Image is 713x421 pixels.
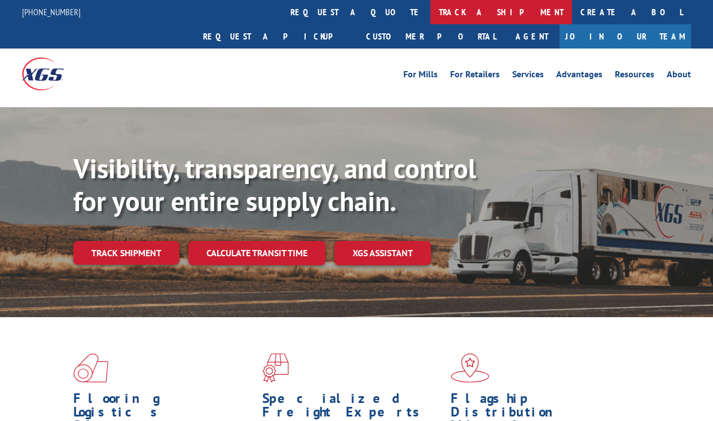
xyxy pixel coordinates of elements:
[262,353,289,383] img: xgs-icon-focused-on-flooring-red
[195,24,358,49] a: Request a pickup
[358,24,504,49] a: Customer Portal
[403,70,438,82] a: For Mills
[556,70,602,82] a: Advantages
[512,70,544,82] a: Services
[335,241,431,265] a: XGS ASSISTANT
[73,151,476,218] b: Visibility, transparency, and control for your entire supply chain.
[504,24,560,49] a: Agent
[451,353,490,383] img: xgs-icon-flagship-distribution-model-red
[560,24,691,49] a: Join Our Team
[615,70,654,82] a: Resources
[667,70,691,82] a: About
[73,353,108,383] img: xgs-icon-total-supply-chain-intelligence-red
[73,241,179,265] a: Track shipment
[22,6,81,17] a: [PHONE_NUMBER]
[188,241,325,265] a: Calculate transit time
[450,70,500,82] a: For Retailers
